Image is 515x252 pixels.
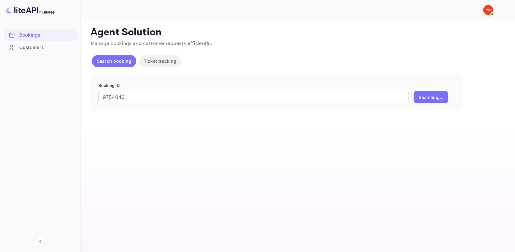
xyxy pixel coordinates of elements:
[4,42,77,54] div: Customers
[91,40,212,47] span: Manage bookings and customer requests efficiently.
[35,236,46,247] button: Collapse navigation
[91,26,504,39] p: Agent Solution
[414,91,448,103] button: Searching...
[97,58,131,64] p: Search booking
[5,5,55,15] img: LiteAPI logo
[98,91,409,103] input: Enter Booking ID (e.g., 63782194)
[98,83,455,89] p: Booking ID
[4,42,77,53] a: Customers
[144,58,176,64] p: Ticket tracking
[483,5,493,15] img: Yandex Support
[19,32,74,39] div: Bookings
[4,29,77,41] a: Bookings
[19,44,74,51] div: Customers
